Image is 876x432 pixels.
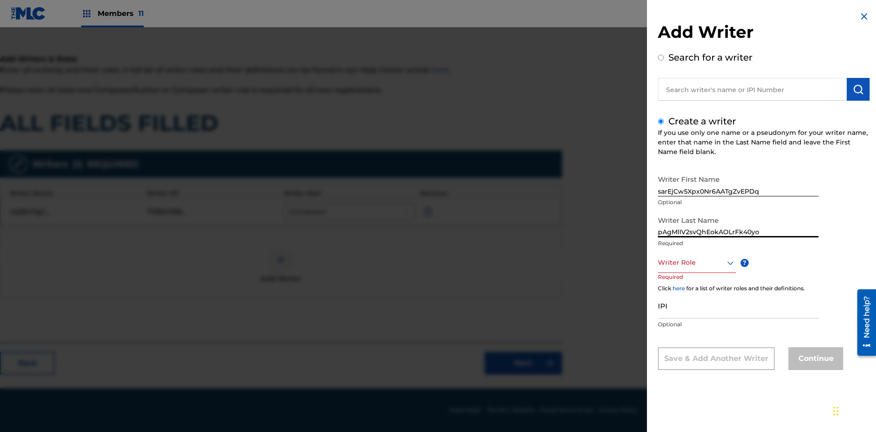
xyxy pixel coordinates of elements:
label: Create a writer [668,116,736,127]
p: Optional [658,320,819,329]
a: here [673,285,685,292]
label: Search for a writer [668,52,752,63]
p: Required [658,273,693,293]
iframe: Chat Widget [830,388,876,432]
span: Members [98,8,144,19]
div: Drag [833,397,839,425]
span: ? [740,259,749,267]
iframe: Resource Center [850,286,876,360]
img: Search Works [853,84,864,95]
div: Click for a list of writer roles and their definitions. [658,284,870,293]
h2: Add Writer [658,22,870,45]
input: Search writer's name or IPI Number [658,78,847,101]
span: 11 [138,9,144,18]
img: MLC Logo [11,7,46,20]
div: If you use only one name or a pseudonym for your writer name, enter that name in the Last Name fi... [658,128,870,157]
p: Optional [658,198,819,206]
img: Top Rightsholders [81,8,92,19]
p: Required [658,239,819,247]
